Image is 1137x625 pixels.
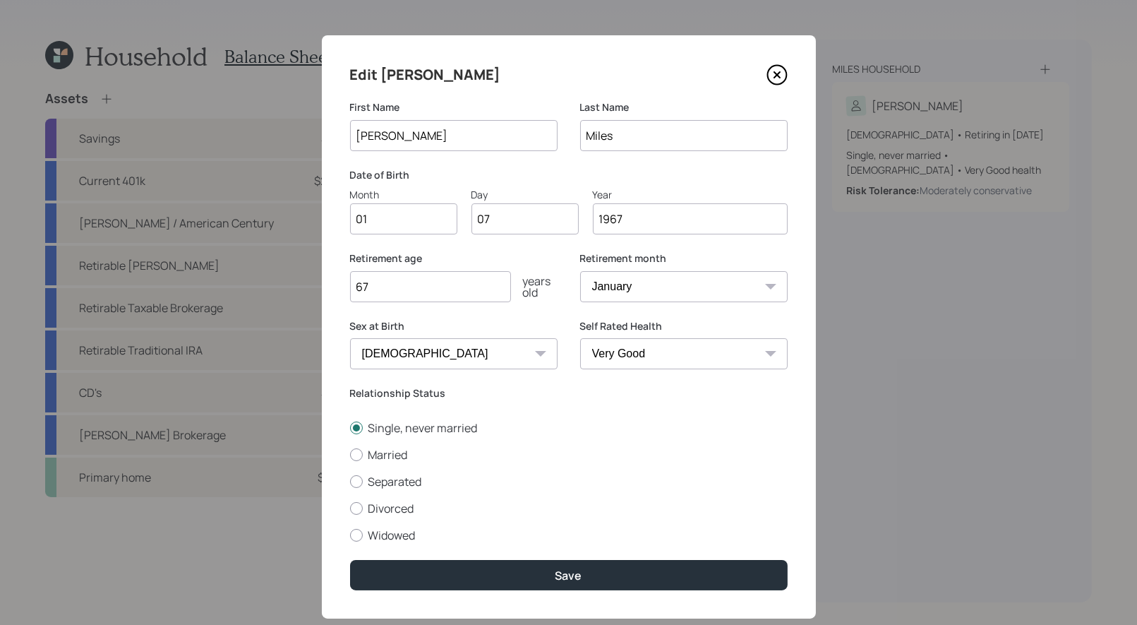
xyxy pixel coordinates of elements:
label: Relationship Status [350,386,788,400]
label: Married [350,447,788,463]
label: Widowed [350,528,788,543]
div: Year [593,187,788,202]
label: Single, never married [350,420,788,436]
label: Last Name [580,100,788,114]
div: Month [350,187,457,202]
input: Month [350,203,457,234]
div: Save [555,568,582,583]
label: Separated [350,474,788,489]
button: Save [350,560,788,590]
div: years old [511,275,558,298]
label: Sex at Birth [350,319,558,333]
label: Self Rated Health [580,319,788,333]
input: Year [593,203,788,234]
label: Date of Birth [350,168,788,182]
h4: Edit [PERSON_NAME] [350,64,501,86]
label: Divorced [350,501,788,516]
input: Day [471,203,579,234]
label: Retirement age [350,251,558,266]
div: Day [471,187,579,202]
label: First Name [350,100,558,114]
label: Retirement month [580,251,788,266]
